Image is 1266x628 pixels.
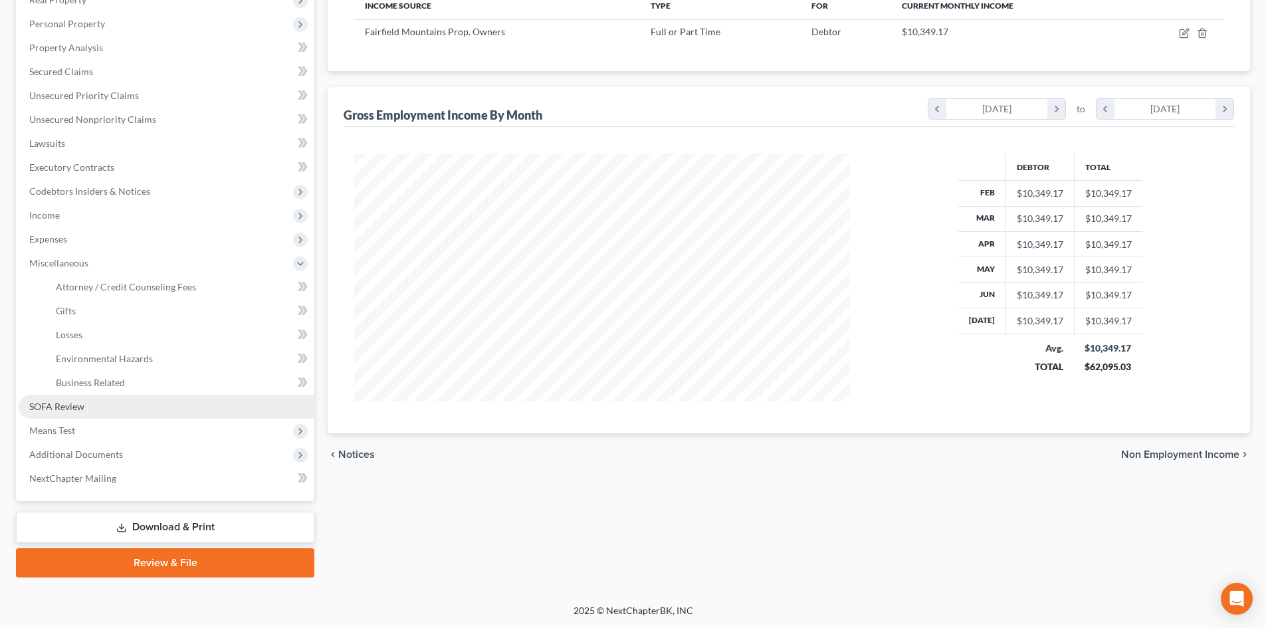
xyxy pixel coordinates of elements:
span: Attorney / Credit Counseling Fees [56,281,196,292]
a: Business Related [45,371,314,395]
a: Download & Print [16,512,314,543]
div: TOTAL [1016,360,1063,373]
a: Secured Claims [19,60,314,84]
a: Lawsuits [19,132,314,156]
div: Gross Employment Income By Month [344,107,542,123]
i: chevron_left [1097,99,1114,119]
a: SOFA Review [19,395,314,419]
a: Gifts [45,299,314,323]
a: Environmental Hazards [45,347,314,371]
span: to [1077,102,1085,116]
div: $10,349.17 [1017,288,1063,302]
th: Feb [958,181,1006,206]
div: [DATE] [1114,99,1216,119]
span: Fairfield Mountains Prop. Owners [365,26,505,37]
span: Notices [338,449,375,460]
span: Lawsuits [29,138,65,149]
div: $10,349.17 [1017,263,1063,276]
span: Unsecured Priority Claims [29,90,139,101]
th: Mar [958,206,1006,231]
span: For [811,1,828,11]
span: Miscellaneous [29,257,88,268]
span: NextChapter Mailing [29,472,116,484]
span: Business Related [56,377,125,388]
div: $10,349.17 [1017,314,1063,328]
div: $62,095.03 [1085,360,1132,373]
span: SOFA Review [29,401,84,412]
i: chevron_right [1239,449,1250,460]
td: $10,349.17 [1074,257,1142,282]
span: Means Test [29,425,75,436]
a: Unsecured Priority Claims [19,84,314,108]
button: Non Employment Income chevron_right [1121,449,1250,460]
span: Additional Documents [29,449,123,460]
td: $10,349.17 [1074,308,1142,334]
i: chevron_left [928,99,946,119]
div: $10,349.17 [1017,212,1063,225]
td: $10,349.17 [1074,282,1142,308]
button: chevron_left Notices [328,449,375,460]
span: $10,349.17 [902,26,948,37]
span: Environmental Hazards [56,353,153,364]
span: Full or Part Time [651,26,720,37]
a: Losses [45,323,314,347]
i: chevron_left [328,449,338,460]
a: Attorney / Credit Counseling Fees [45,275,314,299]
div: [DATE] [946,99,1048,119]
span: Expenses [29,233,67,245]
span: Secured Claims [29,66,93,77]
span: Income [29,209,60,221]
div: $10,349.17 [1085,342,1132,355]
span: Losses [56,329,82,340]
th: Total [1074,154,1142,180]
a: Unsecured Nonpriority Claims [19,108,314,132]
a: NextChapter Mailing [19,467,314,490]
span: Executory Contracts [29,161,114,173]
span: Property Analysis [29,42,103,53]
span: Income Source [365,1,431,11]
i: chevron_right [1215,99,1233,119]
div: $10,349.17 [1017,187,1063,200]
div: Open Intercom Messenger [1221,583,1253,615]
i: chevron_right [1047,99,1065,119]
td: $10,349.17 [1074,181,1142,206]
div: 2025 © NextChapterBK, INC [255,604,1012,628]
div: Avg. [1016,342,1063,355]
td: $10,349.17 [1074,206,1142,231]
th: Debtor [1005,154,1074,180]
th: [DATE] [958,308,1006,334]
span: Personal Property [29,18,105,29]
th: Jun [958,282,1006,308]
span: Type [651,1,671,11]
span: Gifts [56,305,76,316]
th: Apr [958,231,1006,257]
span: Codebtors Insiders & Notices [29,185,150,197]
td: $10,349.17 [1074,231,1142,257]
div: $10,349.17 [1017,238,1063,251]
span: Current Monthly Income [902,1,1013,11]
a: Executory Contracts [19,156,314,179]
span: Debtor [811,26,841,37]
a: Property Analysis [19,36,314,60]
th: May [958,257,1006,282]
span: Non Employment Income [1121,449,1239,460]
a: Review & File [16,548,314,577]
span: Unsecured Nonpriority Claims [29,114,156,125]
